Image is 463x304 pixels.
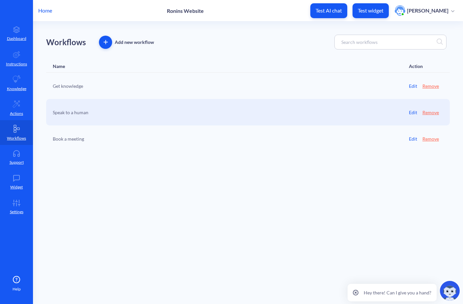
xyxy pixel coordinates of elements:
[7,86,26,92] p: Knowledge
[53,63,65,69] div: Name
[310,3,347,18] button: Test AI chat
[7,135,26,141] p: Workflows
[395,5,405,16] img: user photo
[53,109,88,116] a: Speak to a human
[7,36,26,42] p: Dashboard
[409,63,423,69] div: Action
[316,7,342,14] p: Test AI chat
[422,135,439,142] button: Remove
[364,289,431,296] p: Hey there! Can I give you a hand?
[409,135,417,142] a: Edit
[409,83,417,89] a: Edit
[115,38,154,46] div: Add new workflow
[53,135,84,142] a: Book a meeting
[422,83,439,89] button: Remove
[10,209,23,215] p: Settings
[13,286,21,292] span: Help
[409,109,417,116] a: Edit
[6,61,27,67] p: Instructions
[53,83,83,89] a: Get knowledge
[440,281,460,301] img: copilot-icon.svg
[46,36,86,48] p: Workflows
[167,8,204,14] p: Ronins Website
[10,111,23,117] p: Actions
[391,5,458,17] button: user photo[PERSON_NAME]
[10,159,24,165] p: Support
[10,184,23,190] p: Widget
[38,7,52,15] p: Home
[338,38,437,46] input: Search workflows
[358,7,384,14] p: Test widget
[353,3,389,18] button: Test widget
[422,109,439,116] button: Remove
[407,7,448,14] p: [PERSON_NAME]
